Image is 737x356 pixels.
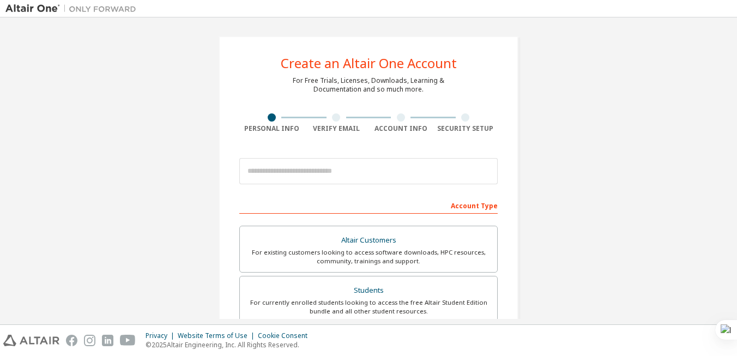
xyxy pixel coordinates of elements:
[102,335,113,346] img: linkedin.svg
[368,124,433,133] div: Account Info
[239,196,498,214] div: Account Type
[146,331,178,340] div: Privacy
[304,124,369,133] div: Verify Email
[146,340,314,349] p: © 2025 Altair Engineering, Inc. All Rights Reserved.
[281,57,457,70] div: Create an Altair One Account
[246,248,491,266] div: For existing customers looking to access software downloads, HPC resources, community, trainings ...
[293,76,444,94] div: For Free Trials, Licenses, Downloads, Learning & Documentation and so much more.
[246,298,491,316] div: For currently enrolled students looking to access the free Altair Student Edition bundle and all ...
[84,335,95,346] img: instagram.svg
[433,124,498,133] div: Security Setup
[66,335,77,346] img: facebook.svg
[258,331,314,340] div: Cookie Consent
[3,335,59,346] img: altair_logo.svg
[5,3,142,14] img: Altair One
[246,283,491,298] div: Students
[178,331,258,340] div: Website Terms of Use
[246,233,491,248] div: Altair Customers
[120,335,136,346] img: youtube.svg
[239,124,304,133] div: Personal Info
